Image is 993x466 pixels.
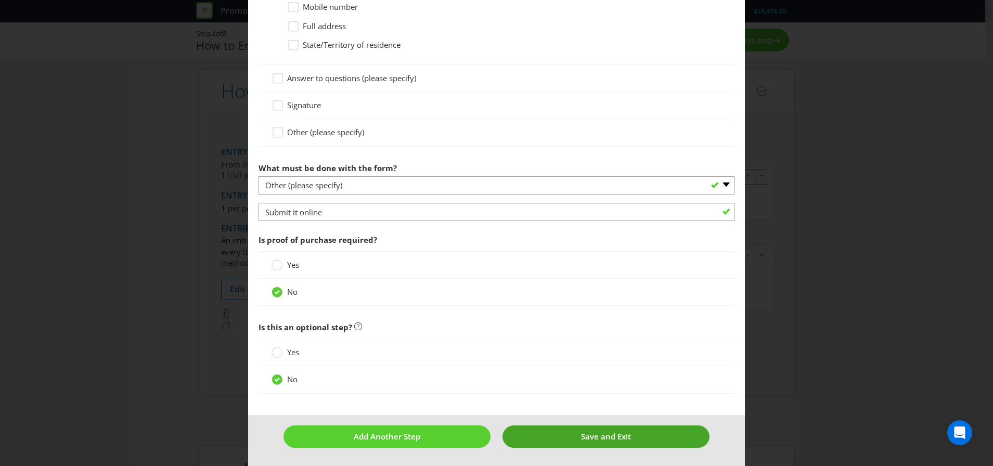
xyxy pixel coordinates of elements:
[287,100,321,110] span: Signature
[354,431,420,442] span: Add Another Step
[287,374,298,384] span: No
[287,260,299,270] span: Yes
[287,127,364,137] span: Other (please specify)
[947,420,972,445] div: Open Intercom Messenger
[259,203,734,221] input: What must be done with the form?
[581,431,631,442] span: Save and Exit
[259,235,377,245] span: Is proof of purchase required?
[287,73,416,83] span: Answer to questions (please specify)
[259,322,352,332] span: Is this an optional step?
[303,2,358,12] span: Mobile number
[303,40,401,50] span: State/Territory of residence
[303,21,346,31] span: Full address
[502,425,710,448] button: Save and Exit
[283,425,491,448] button: Add Another Step
[287,347,299,357] span: Yes
[259,163,397,173] span: What must be done with the form?
[287,287,298,297] span: No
